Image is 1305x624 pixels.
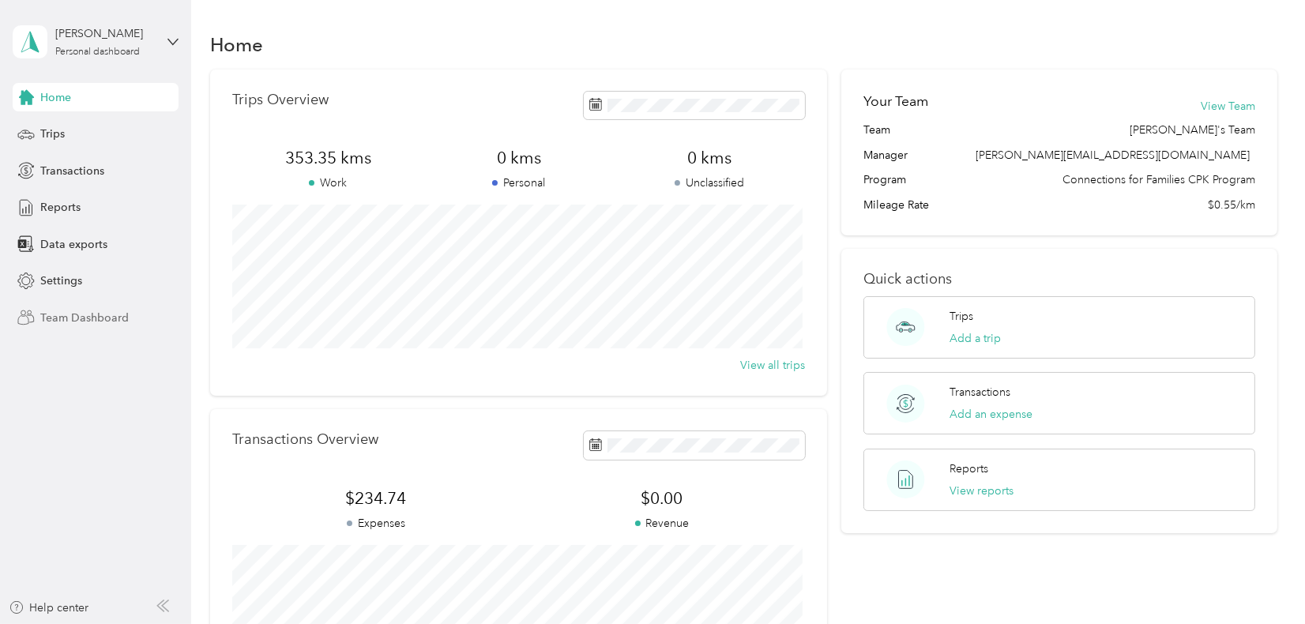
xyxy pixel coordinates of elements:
button: Add an expense [950,406,1032,423]
span: $0.00 [519,487,805,509]
span: Home [40,89,71,106]
span: Team [863,122,890,138]
p: Transactions Overview [232,431,378,448]
span: Manager [863,147,908,164]
p: Quick actions [863,271,1256,288]
span: Trips [40,126,65,142]
h2: Your Team [863,92,928,111]
button: View Team [1201,98,1255,115]
span: 0 kms [423,147,615,169]
span: Data exports [40,236,107,253]
span: [PERSON_NAME]'s Team [1130,122,1255,138]
span: Settings [40,273,82,289]
span: Program [863,171,906,188]
button: Add a trip [950,330,1001,347]
button: View all trips [740,357,805,374]
p: Unclassified [615,175,806,191]
p: Personal [423,175,615,191]
button: View reports [950,483,1014,499]
div: Personal dashboard [55,47,140,57]
p: Revenue [519,515,805,532]
p: Reports [950,460,988,477]
span: Team Dashboard [40,310,129,326]
p: Trips [950,308,973,325]
span: $0.55/km [1208,197,1255,213]
span: [PERSON_NAME][EMAIL_ADDRESS][DOMAIN_NAME] [976,148,1250,162]
p: Trips Overview [232,92,329,108]
div: [PERSON_NAME] [55,25,154,42]
p: Transactions [950,384,1010,400]
span: Mileage Rate [863,197,929,213]
span: Connections for Families CPK Program [1062,171,1255,188]
span: Reports [40,199,81,216]
button: Help center [9,600,89,616]
p: Expenses [232,515,518,532]
span: 0 kms [615,147,806,169]
span: $234.74 [232,487,518,509]
span: 353.35 kms [232,147,423,169]
iframe: Everlance-gr Chat Button Frame [1217,536,1305,624]
p: Work [232,175,423,191]
h1: Home [210,36,263,53]
span: Transactions [40,163,104,179]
